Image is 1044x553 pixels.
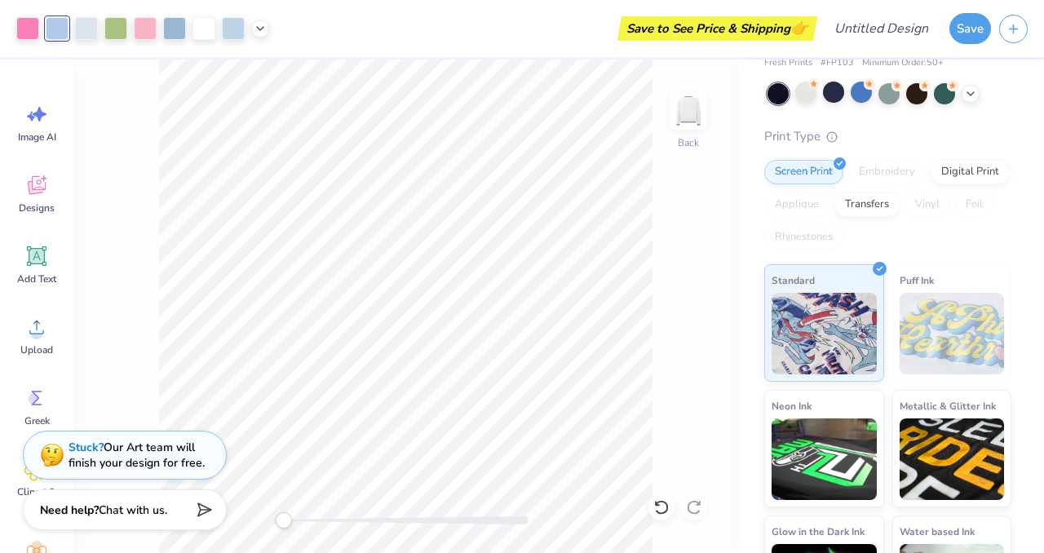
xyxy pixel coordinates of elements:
[276,512,292,529] div: Accessibility label
[764,56,812,70] span: Fresh Prints
[900,418,1005,500] img: Metallic & Glitter Ink
[69,440,104,455] strong: Stuck?
[672,95,705,127] img: Back
[764,192,829,217] div: Applique
[821,12,941,45] input: Untitled Design
[821,56,854,70] span: # FP103
[772,293,877,374] img: Standard
[772,397,812,414] span: Neon Ink
[931,160,1010,184] div: Digital Print
[20,343,53,356] span: Upload
[69,440,205,471] div: Our Art team will finish your design for free.
[900,397,996,414] span: Metallic & Glitter Ink
[772,418,877,500] img: Neon Ink
[764,160,843,184] div: Screen Print
[40,502,99,518] strong: Need help?
[764,127,1011,146] div: Print Type
[24,414,50,427] span: Greek
[790,18,808,38] span: 👉
[900,523,975,540] span: Water based Ink
[905,192,950,217] div: Vinyl
[900,272,934,289] span: Puff Ink
[764,225,843,250] div: Rhinestones
[99,502,167,518] span: Chat with us.
[955,192,993,217] div: Foil
[10,485,64,511] span: Clipart & logos
[18,131,56,144] span: Image AI
[862,56,944,70] span: Minimum Order: 50 +
[622,16,813,41] div: Save to See Price & Shipping
[949,13,991,44] button: Save
[19,201,55,215] span: Designs
[772,523,865,540] span: Glow in the Dark Ink
[772,272,815,289] span: Standard
[848,160,926,184] div: Embroidery
[17,272,56,285] span: Add Text
[834,192,900,217] div: Transfers
[900,293,1005,374] img: Puff Ink
[678,135,699,150] div: Back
